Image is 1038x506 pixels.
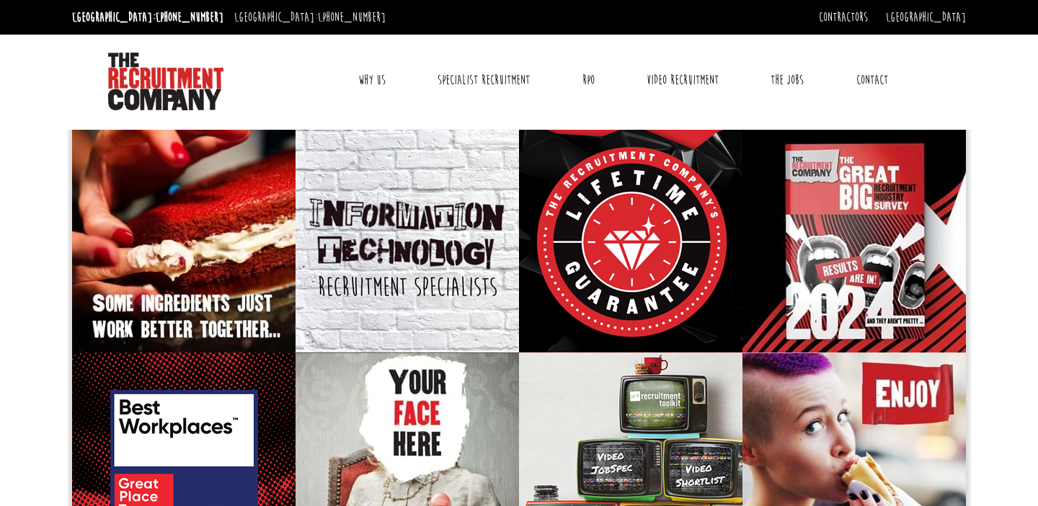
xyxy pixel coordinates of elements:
[156,9,223,25] a: [PHONE_NUMBER]
[68,6,227,29] li: [GEOGRAPHIC_DATA]:
[636,62,729,98] a: Video Recruitment
[846,62,899,98] a: Contact
[231,6,389,29] li: [GEOGRAPHIC_DATA]:
[347,62,396,98] a: Why Us
[108,53,223,110] img: The Recruitment Company
[427,62,541,98] a: Specialist Recruitment
[572,62,605,98] a: RPO
[318,9,386,25] a: [PHONE_NUMBER]
[819,9,868,25] a: Contractors
[760,62,815,98] a: The Jobs
[886,9,966,25] a: [GEOGRAPHIC_DATA]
